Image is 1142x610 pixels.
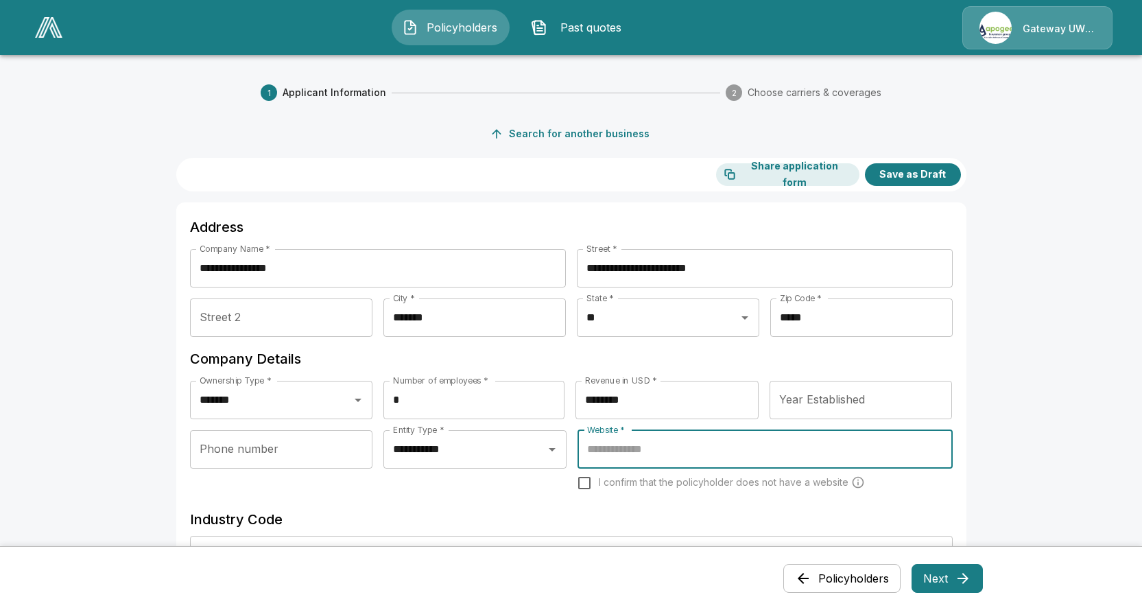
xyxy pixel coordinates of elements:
button: Open [543,440,562,459]
button: Search for another business [487,121,655,147]
span: Policyholders [424,19,499,36]
label: City * [393,292,415,304]
button: Policyholders [783,564,901,593]
label: Company Name * [200,243,270,255]
label: Zip Code * [780,292,822,304]
button: Open [735,308,754,327]
button: Open [929,546,948,565]
label: Revenue in USD * [585,375,657,386]
text: 2 [732,88,737,98]
text: 1 [267,88,270,98]
label: State * [586,292,614,304]
img: AA Logo [35,17,62,38]
img: Past quotes Icon [531,19,547,36]
label: Ownership Type * [200,375,271,386]
label: Website * [587,424,625,436]
button: Past quotes IconPast quotes [521,10,639,45]
span: Applicant Information [283,86,386,99]
h6: Address [190,216,953,238]
button: Open [348,390,368,410]
span: Choose carriers & coverages [748,86,881,99]
span: Past quotes [553,19,628,36]
label: Number of employees * [393,375,488,386]
label: Entity Type * [393,424,444,436]
button: Policyholders IconPolicyholders [392,10,510,45]
button: Share application form [716,163,859,186]
label: Street * [586,243,617,255]
img: Policyholders Icon [402,19,418,36]
svg: Carriers run a cyber security scan on the policyholders' websites. Please enter a website wheneve... [851,476,865,489]
button: Next [912,564,983,593]
button: Save as Draft [865,163,961,186]
span: I confirm that the policyholder does not have a website [599,476,848,489]
h6: Industry Code [190,508,953,530]
h6: Company Details [190,348,953,370]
